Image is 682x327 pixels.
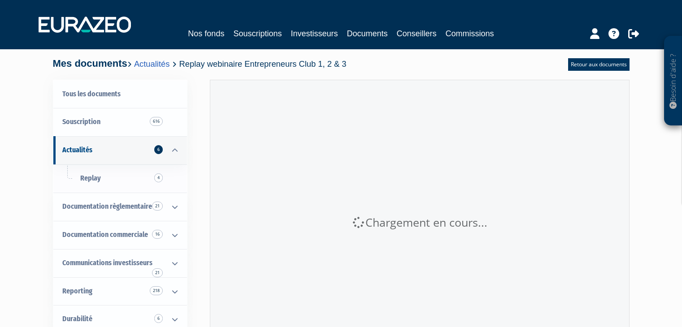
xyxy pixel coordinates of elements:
[150,286,163,295] span: 218
[62,146,92,154] span: Actualités
[62,117,100,126] span: Souscription
[62,202,152,211] span: Documentation règlementaire
[62,287,92,295] span: Reporting
[39,17,131,33] img: 1732889491-logotype_eurazeo_blanc_rvb.png
[53,108,187,136] a: Souscription616
[53,136,187,164] a: Actualités 6
[291,27,338,40] a: Investisseurs
[134,59,169,69] a: Actualités
[80,174,101,182] span: Replay
[210,215,629,231] div: Chargement en cours...
[62,258,152,267] span: Communications investisseurs
[152,230,163,239] span: 16
[154,314,163,323] span: 6
[568,58,630,71] a: Retour aux documents
[668,41,678,121] p: Besoin d'aide ?
[53,164,187,193] a: Replay4
[179,59,347,69] span: Replay webinaire Entrepreneurs Club 1, 2 & 3
[154,145,163,154] span: 6
[53,221,187,249] a: Documentation commerciale 16
[53,277,187,305] a: Reporting 218
[53,193,187,221] a: Documentation règlementaire 21
[53,58,347,69] h4: Mes documents
[152,202,163,211] span: 21
[53,249,187,277] a: Communications investisseurs 21
[154,173,163,182] span: 4
[152,268,163,277] span: 21
[347,27,388,40] a: Documents
[233,27,282,40] a: Souscriptions
[446,27,494,40] a: Commissions
[62,314,92,323] span: Durabilité
[53,80,187,108] a: Tous les documents
[62,230,148,239] span: Documentation commerciale
[397,27,437,40] a: Conseillers
[188,27,224,40] a: Nos fonds
[150,117,163,126] span: 616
